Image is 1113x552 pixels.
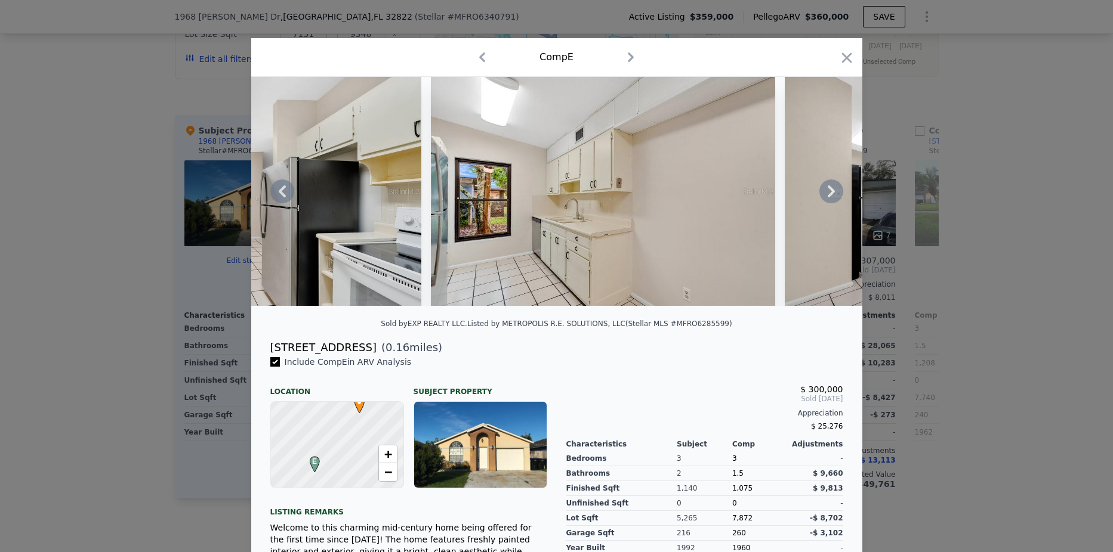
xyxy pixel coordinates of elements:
span: − [384,464,391,479]
a: Zoom out [379,463,397,481]
div: 2 [677,466,732,481]
a: Zoom in [379,445,397,463]
div: 216 [677,526,732,541]
div: E [307,456,314,463]
div: Subject Property [414,377,547,396]
div: • [352,397,359,404]
span: 1,075 [732,484,753,492]
div: 3 [677,451,732,466]
span: $ 25,276 [811,422,843,430]
span: -$ 3,102 [810,529,843,537]
div: 5,265 [677,511,732,526]
span: 0 [732,499,737,507]
div: 1.5 [732,466,788,481]
span: Include Comp E in ARV Analysis [280,357,417,367]
div: Comp E [539,50,574,64]
div: Finished Sqft [566,481,677,496]
div: 0 [677,496,732,511]
div: Lot Sqft [566,511,677,526]
span: -$ 8,702 [810,514,843,522]
div: Bedrooms [566,451,677,466]
div: Sold by EXP REALTY LLC . [381,320,467,328]
div: Appreciation [566,408,843,418]
span: $ 300,000 [800,384,843,394]
span: ( miles) [377,339,442,356]
div: - [788,451,843,466]
div: Unfinished Sqft [566,496,677,511]
span: 260 [732,529,746,537]
span: E [307,456,323,467]
div: Subject [677,439,732,449]
span: $ 9,813 [813,484,843,492]
div: Comp [732,439,788,449]
div: Adjustments [788,439,843,449]
div: Garage Sqft [566,526,677,541]
img: Property Img [431,77,775,306]
span: Sold [DATE] [566,394,843,404]
div: Listing remarks [270,498,547,517]
div: Bathrooms [566,466,677,481]
div: Location [270,377,404,396]
span: 3 [732,454,737,463]
span: $ 9,660 [813,469,843,477]
div: Listed by METROPOLIS R.E. SOLUTIONS, LLC (Stellar MLS #MFRO6285599) [467,320,732,328]
div: - [788,496,843,511]
div: 1,140 [677,481,732,496]
span: + [384,446,391,461]
span: 0.16 [386,341,409,353]
span: • [352,393,368,411]
span: 7,872 [732,514,753,522]
div: [STREET_ADDRESS] [270,339,377,356]
div: Characteristics [566,439,677,449]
